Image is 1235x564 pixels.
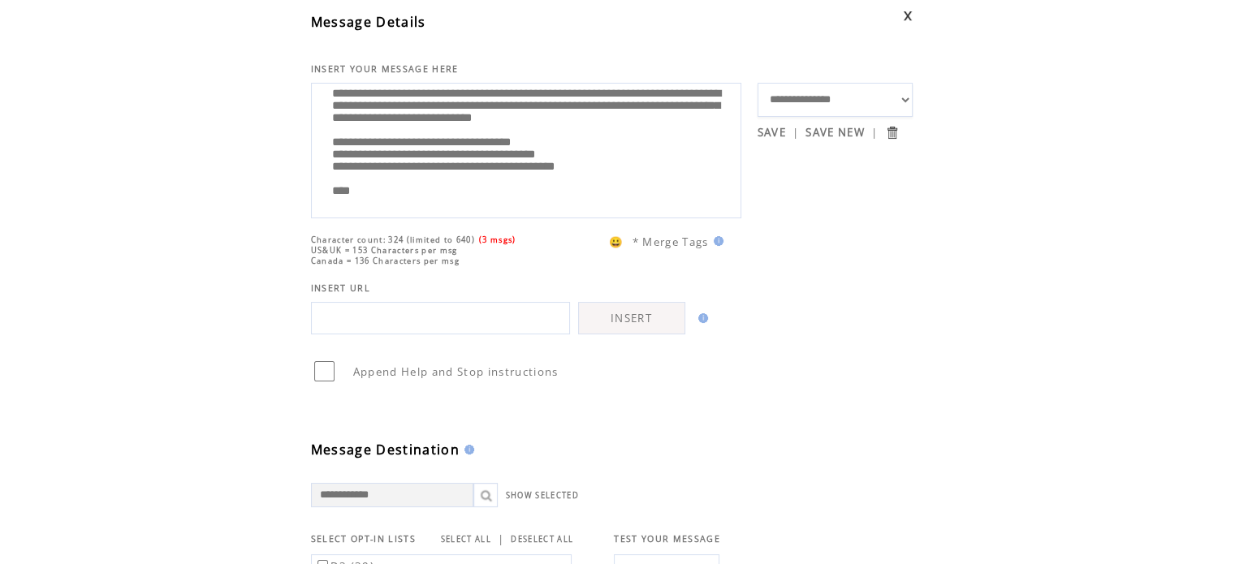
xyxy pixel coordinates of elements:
[311,63,459,75] span: INSERT YOUR MESSAGE HERE
[506,490,579,501] a: SHOW SELECTED
[709,236,723,246] img: help.gif
[884,125,900,140] input: Submit
[311,282,370,294] span: INSERT URL
[479,235,516,245] span: (3 msgs)
[792,125,799,140] span: |
[578,302,685,334] a: INSERT
[633,235,709,249] span: * Merge Tags
[311,13,426,31] span: Message Details
[498,532,504,546] span: |
[311,441,460,459] span: Message Destination
[693,313,708,323] img: help.gif
[311,235,475,245] span: Character count: 324 (limited to 640)
[353,364,559,379] span: Append Help and Stop instructions
[311,533,416,545] span: SELECT OPT-IN LISTS
[805,125,865,140] a: SAVE NEW
[511,534,573,545] a: DESELECT ALL
[311,245,458,256] span: US&UK = 153 Characters per msg
[311,256,460,266] span: Canada = 136 Characters per msg
[609,235,624,249] span: 😀
[758,125,786,140] a: SAVE
[871,125,878,140] span: |
[614,533,720,545] span: TEST YOUR MESSAGE
[460,445,474,454] img: help.gif
[441,534,491,545] a: SELECT ALL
